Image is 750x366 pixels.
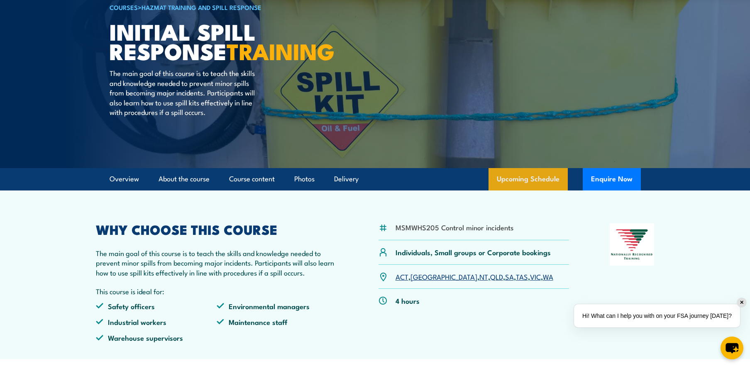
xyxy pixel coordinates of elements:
[96,333,217,342] li: Warehouse supervisors
[396,247,551,257] p: Individuals, Small groups or Corporate bookings
[505,271,514,281] a: SA
[721,337,743,359] button: chat-button
[396,271,408,281] a: ACT
[217,301,338,311] li: Environmental managers
[396,272,553,281] p: , , , , , , ,
[490,271,503,281] a: QLD
[543,271,553,281] a: WA
[410,271,477,281] a: [GEOGRAPHIC_DATA]
[396,296,420,305] p: 4 hours
[530,271,541,281] a: VIC
[96,223,338,235] h2: WHY CHOOSE THIS COURSE
[610,223,655,266] img: Nationally Recognised Training logo.
[574,304,740,327] div: Hi! What can I help you with on your FSA journey [DATE]?
[294,168,315,190] a: Photos
[737,298,746,307] div: ✕
[334,168,359,190] a: Delivery
[227,33,335,68] strong: TRAINING
[110,168,139,190] a: Overview
[583,168,641,190] button: Enquire Now
[110,2,315,12] h6: >
[159,168,210,190] a: About the course
[110,68,261,117] p: The main goal of this course is to teach the skills and knowledge needed to prevent minor spills ...
[96,301,217,311] li: Safety officers
[516,271,528,281] a: TAS
[479,271,488,281] a: NT
[96,317,217,327] li: Industrial workers
[110,2,138,12] a: COURSES
[396,222,513,232] li: MSMWHS205 Control minor incidents
[110,22,315,60] h1: Initial Spill Response
[489,168,568,190] a: Upcoming Schedule
[229,168,275,190] a: Course content
[96,248,338,277] p: The main goal of this course is to teach the skills and knowledge needed to prevent minor spills ...
[217,317,338,327] li: Maintenance staff
[142,2,261,12] a: HAZMAT Training and Spill Response
[96,286,338,296] p: This course is ideal for:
